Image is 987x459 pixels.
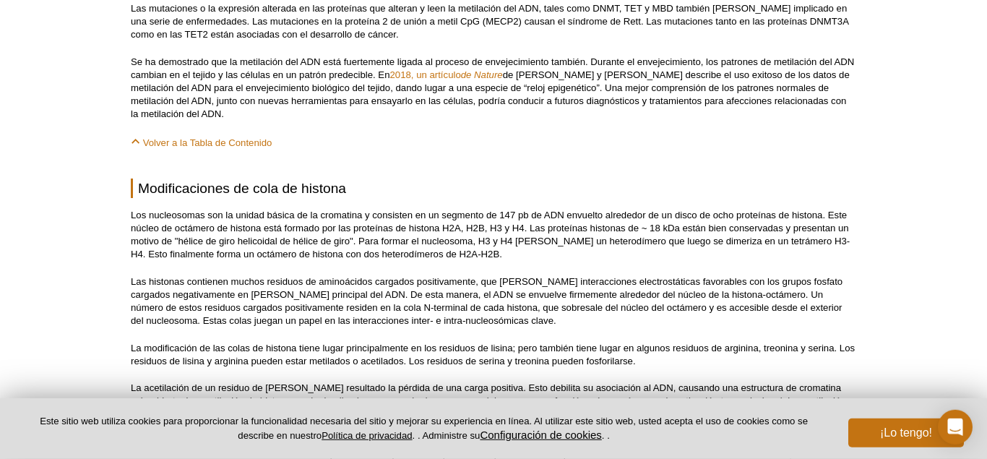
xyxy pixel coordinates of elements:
[480,429,601,441] button: Configuración de cookies
[131,56,856,121] p: Se ha demostrado que la metilación del ADN está fuertemente ligada al proceso de envejecimiento t...
[131,137,272,148] a: Volver a la Tabla de Contenido
[131,275,856,327] p: Las histonas contienen muchos residuos de aminoácidos cargados positivamente, que [PERSON_NAME] i...
[131,382,856,434] p: La acetilación de un residuo de [PERSON_NAME] resultado la pérdida de una carga positiva. Esto de...
[131,2,856,41] p: Las mutaciones o la expresión alterada en las proteínas que alteran y leen la metilación del ADN,...
[389,69,502,80] a: 2018, un artículode Nature
[938,410,973,445] div: Abrir el mensajero de intercomunicación
[131,179,856,198] h2: Modificaciones de cola de histona
[131,209,856,261] p: Los nucleosomas son la unidad básica de la cromatina y consisten en un segmento de 147 pb de ADN ...
[848,419,964,447] button: ¡Lo tengo!
[131,342,856,368] p: La modificación de las colas de histona tiene lugar principalmente en los residuos de lisina; per...
[23,415,824,442] p: Este sitio web utiliza cookies para proporcionar la funcionalidad necesaria del sitio y mejorar s...
[461,69,503,80] i: de Nature
[322,430,412,441] a: Política de privacidad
